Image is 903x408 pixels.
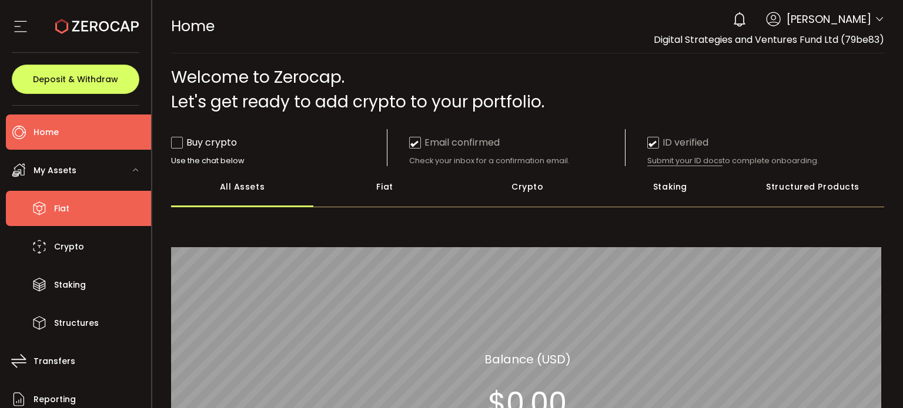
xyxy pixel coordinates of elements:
section: Balance (USD) [484,350,571,367]
span: Submit your ID docs [647,156,723,166]
div: Structured Products [741,166,884,207]
span: Deposit & Withdraw [33,75,118,83]
span: Reporting [34,391,76,408]
div: Crypto [456,166,599,207]
div: Email confirmed [409,135,500,150]
span: Digital Strategies and Ventures Fund Ltd (79be83) [654,33,884,46]
span: [PERSON_NAME] [787,11,871,27]
span: Crypto [54,238,84,255]
span: Fiat [54,200,69,217]
div: Staking [599,166,742,207]
div: ID verified [647,135,708,150]
span: My Assets [34,162,76,179]
div: Use the chat below [171,156,387,166]
span: Staking [54,277,86,294]
span: Transfers [34,353,75,370]
span: Home [171,16,215,36]
div: to complete onboarding. [647,156,864,166]
button: Deposit & Withdraw [12,65,139,94]
div: Welcome to Zerocap. Let's get ready to add crypto to your portfolio. [171,65,885,114]
div: Buy crypto [171,135,237,150]
span: Home [34,124,59,141]
span: Structures [54,315,99,332]
div: Check your inbox for a confirmation email. [409,156,626,166]
div: All Assets [171,166,314,207]
iframe: Chat Widget [767,281,903,408]
div: Fiat [313,166,456,207]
